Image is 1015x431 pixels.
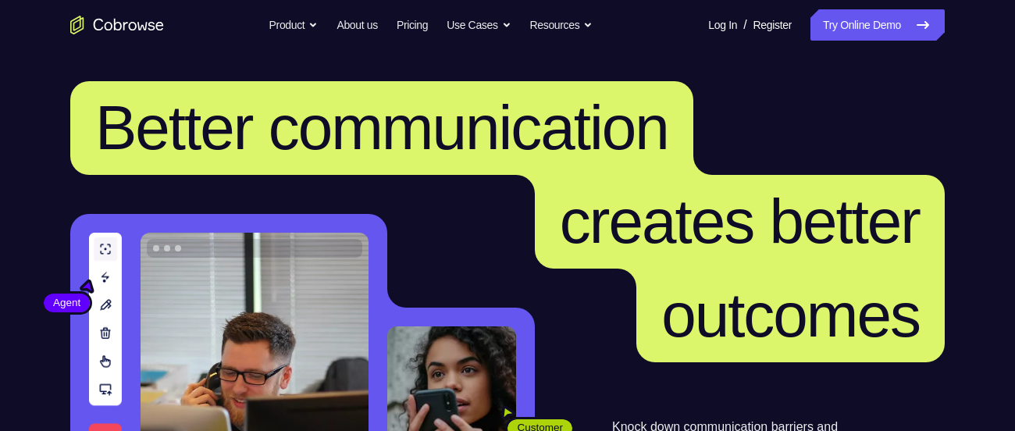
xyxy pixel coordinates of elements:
[661,280,920,350] span: outcomes
[397,9,428,41] a: Pricing
[447,9,511,41] button: Use Cases
[95,93,668,162] span: Better communication
[810,9,945,41] a: Try Online Demo
[708,9,737,41] a: Log In
[753,9,792,41] a: Register
[560,187,920,256] span: creates better
[743,16,746,34] span: /
[530,9,593,41] button: Resources
[337,9,377,41] a: About us
[70,16,164,34] a: Go to the home page
[269,9,319,41] button: Product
